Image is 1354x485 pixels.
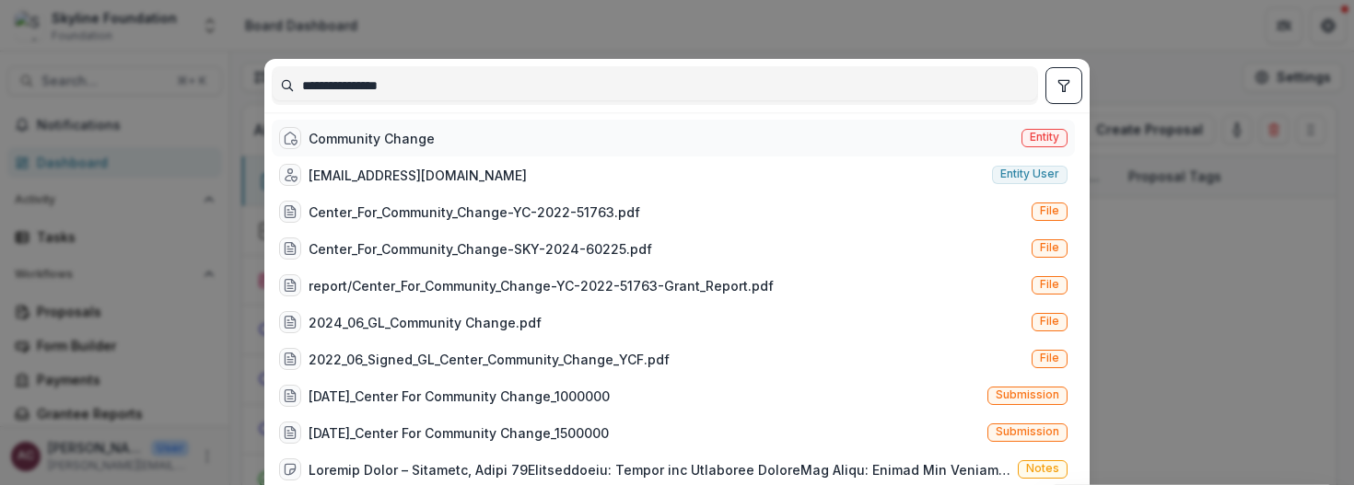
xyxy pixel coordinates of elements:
span: Submission [996,425,1059,438]
span: Submission [996,388,1059,401]
div: Community Change [309,129,435,148]
div: [DATE]_Center For Community Change_1000000 [309,387,610,406]
div: [EMAIL_ADDRESS][DOMAIN_NAME] [309,166,527,185]
span: Entity [1030,131,1059,144]
span: Notes [1026,462,1059,475]
div: 2024_06_GL_Community Change.pdf [309,313,542,332]
span: File [1040,315,1059,328]
div: report/Center_For_Community_Change-YC-2022-51763-Grant_Report.pdf [309,276,774,295]
button: toggle filters [1045,67,1082,104]
span: Entity user [1000,167,1059,180]
span: File [1040,241,1059,254]
div: Center_For_Community_Change-SKY-2024-60225.pdf [309,239,652,259]
div: 2022_06_Signed_GL_Center_Community_Change_YCF.pdf [309,350,670,369]
span: File [1040,352,1059,364]
span: File [1040,204,1059,217]
div: [DATE]_Center For Community Change_1500000 [309,423,609,443]
div: Center_For_Community_Change-YC-2022-51763.pdf [309,202,640,222]
span: File [1040,278,1059,291]
div: Loremip Dolor – Sitametc, Adipi 79Elitseddoeiu: Tempor inc Utlaboree DoloreMag Aliqu: Enimad Min ... [309,460,1010,479]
